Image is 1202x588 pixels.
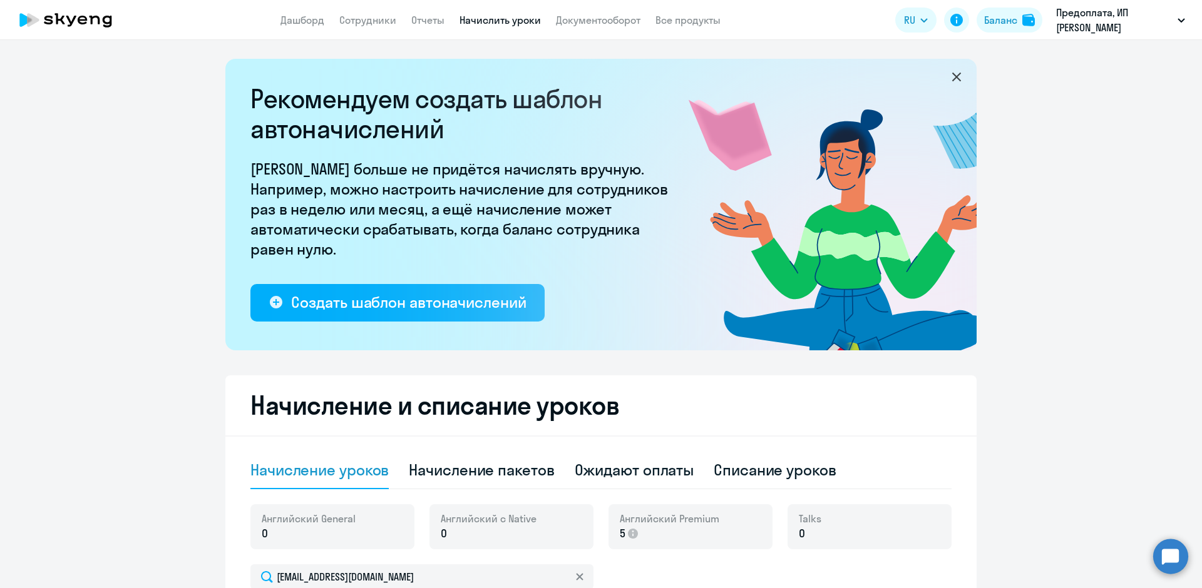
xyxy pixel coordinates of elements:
[714,460,836,480] div: Списание уроков
[977,8,1042,33] button: Балансbalance
[262,512,356,525] span: Английский General
[895,8,937,33] button: RU
[411,14,444,26] a: Отчеты
[409,460,554,480] div: Начисление пакетов
[620,525,625,542] span: 5
[250,284,545,322] button: Создать шаблон автоначислений
[280,14,324,26] a: Дашборд
[250,390,952,420] h2: Начисление и списание уроков
[655,14,721,26] a: Все продукты
[904,13,915,28] span: RU
[620,512,719,525] span: Английский Premium
[262,525,268,542] span: 0
[441,525,447,542] span: 0
[984,13,1017,28] div: Баланс
[291,292,526,312] div: Создать шаблон автоначислений
[1056,5,1173,35] p: Предоплата, ИП [PERSON_NAME]
[799,512,821,525] span: Talks
[1050,5,1191,35] button: Предоплата, ИП [PERSON_NAME]
[250,460,389,480] div: Начисление уроков
[250,159,676,259] p: [PERSON_NAME] больше не придётся начислять вручную. Например, можно настроить начисление для сотр...
[1022,14,1035,26] img: balance
[575,460,694,480] div: Ожидают оплаты
[250,84,676,144] h2: Рекомендуем создать шаблон автоначислений
[799,525,805,542] span: 0
[339,14,396,26] a: Сотрудники
[556,14,640,26] a: Документооборот
[441,512,537,525] span: Английский с Native
[460,14,541,26] a: Начислить уроки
